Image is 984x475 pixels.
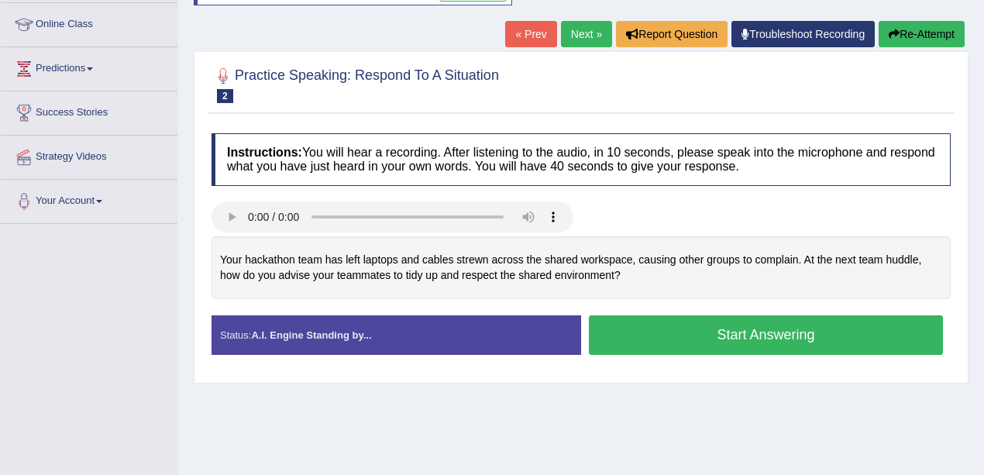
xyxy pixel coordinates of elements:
h2: Practice Speaking: Respond To A Situation [212,64,499,103]
a: Troubleshoot Recording [731,21,875,47]
div: Status: [212,315,581,355]
h4: You will hear a recording. After listening to the audio, in 10 seconds, please speak into the mic... [212,133,951,185]
button: Start Answering [589,315,943,355]
a: « Prev [505,21,556,47]
a: Strategy Videos [1,136,177,174]
a: Success Stories [1,91,177,130]
button: Re-Attempt [879,21,965,47]
span: 2 [217,89,233,103]
a: Your Account [1,180,177,219]
strong: A.I. Engine Standing by... [251,329,371,341]
a: Online Class [1,3,177,42]
div: Your hackathon team has left laptops and cables strewn across the shared workspace, causing other... [212,236,951,299]
button: Report Question [616,21,728,47]
a: Predictions [1,47,177,86]
b: Instructions: [227,146,302,159]
a: Next » [561,21,612,47]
